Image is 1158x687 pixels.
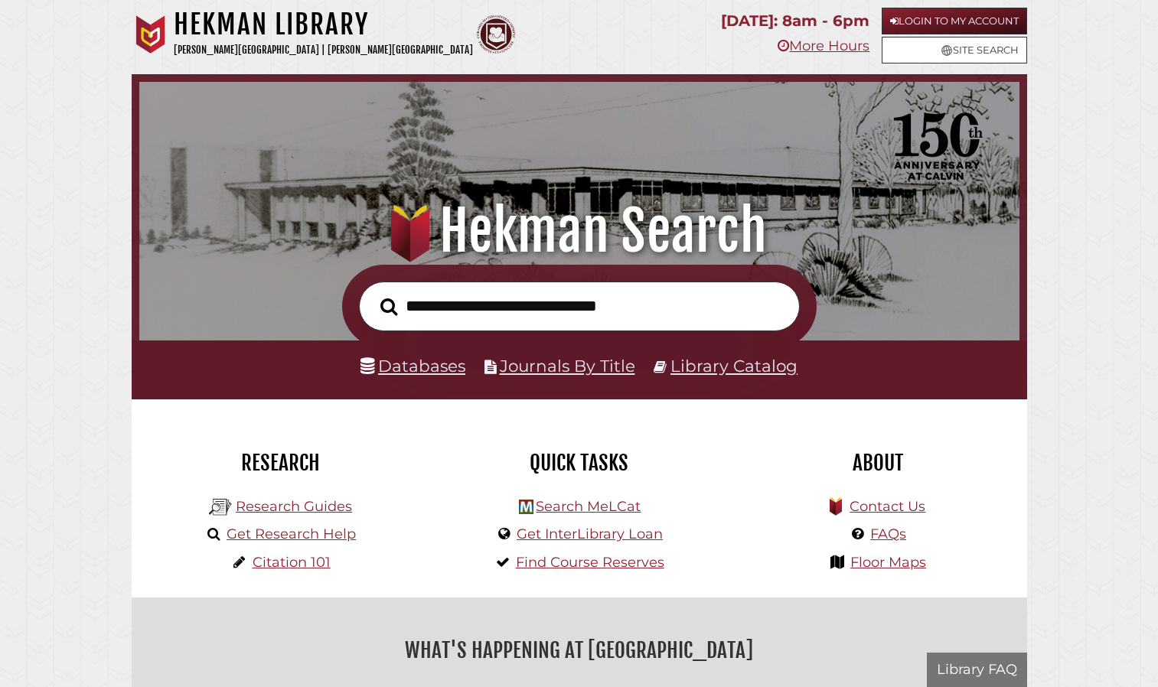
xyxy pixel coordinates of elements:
[740,450,1016,476] h2: About
[778,37,869,54] a: More Hours
[516,554,664,571] a: Find Course Reserves
[882,8,1027,34] a: Login to My Account
[143,450,419,476] h2: Research
[850,554,926,571] a: Floor Maps
[721,8,869,34] p: [DATE]: 8am - 6pm
[253,554,331,571] a: Citation 101
[536,498,641,515] a: Search MeLCat
[517,526,663,542] a: Get InterLibrary Loan
[174,8,473,41] h1: Hekman Library
[227,526,356,542] a: Get Research Help
[174,41,473,59] p: [PERSON_NAME][GEOGRAPHIC_DATA] | [PERSON_NAME][GEOGRAPHIC_DATA]
[670,356,798,376] a: Library Catalog
[477,15,515,54] img: Calvin Theological Seminary
[209,496,232,519] img: Hekman Library Logo
[500,356,635,376] a: Journals By Title
[143,633,1016,668] h2: What's Happening at [GEOGRAPHIC_DATA]
[442,450,717,476] h2: Quick Tasks
[156,197,1002,265] h1: Hekman Search
[850,498,925,515] a: Contact Us
[882,37,1027,63] a: Site Search
[132,15,170,54] img: Calvin University
[360,356,465,376] a: Databases
[519,500,533,514] img: Hekman Library Logo
[380,297,397,315] i: Search
[373,294,405,321] button: Search
[236,498,352,515] a: Research Guides
[870,526,906,542] a: FAQs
